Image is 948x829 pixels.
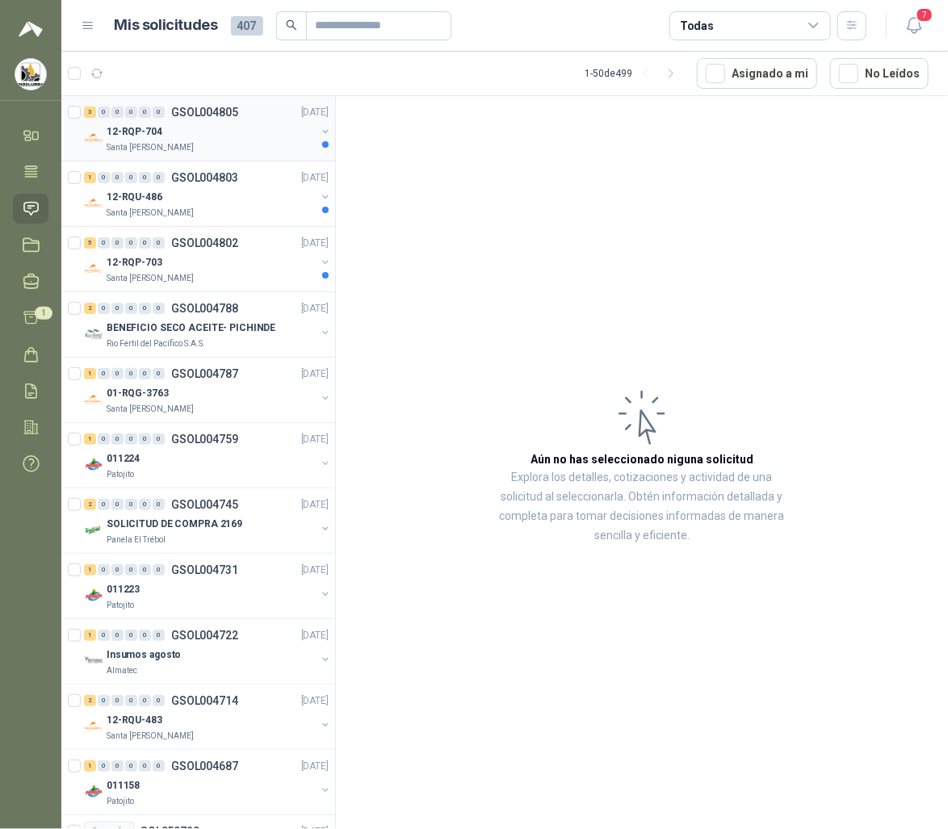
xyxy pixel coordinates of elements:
p: [DATE] [301,366,329,382]
div: 0 [153,237,165,249]
div: 0 [139,433,151,445]
div: 1 [84,760,96,772]
p: Santa [PERSON_NAME] [107,141,194,154]
div: 0 [125,760,137,772]
p: [DATE] [301,236,329,251]
a: 1 0 0 0 0 0 GSOL004731[DATE] Company Logo011223Patojito [84,560,332,612]
div: 0 [125,499,137,510]
a: 1 0 0 0 0 0 GSOL004803[DATE] Company Logo12-RQU-486Santa [PERSON_NAME] [84,168,332,220]
p: GSOL004759 [171,433,238,445]
p: Santa [PERSON_NAME] [107,403,194,416]
p: GSOL004714 [171,695,238,706]
a: 1 0 0 0 0 0 GSOL004787[DATE] Company Logo01-RQG-3763Santa [PERSON_NAME] [84,364,332,416]
h1: Mis solicitudes [115,14,218,37]
div: 0 [139,564,151,576]
div: 0 [98,368,110,379]
img: Company Logo [84,324,103,344]
p: 011223 [107,582,140,597]
p: Santa [PERSON_NAME] [107,207,194,220]
div: 2 [84,303,96,314]
p: [DATE] [301,693,329,709]
div: 0 [98,172,110,183]
div: 3 [84,107,96,118]
p: [DATE] [301,563,329,578]
div: 0 [153,760,165,772]
p: [DATE] [301,628,329,643]
p: SOLICITUD DE COMPRA 2169 [107,517,242,532]
div: 0 [98,630,110,641]
p: [DATE] [301,105,329,120]
div: 0 [139,695,151,706]
div: 0 [111,695,124,706]
img: Company Logo [84,782,103,802]
div: 0 [153,433,165,445]
img: Company Logo [84,651,103,671]
p: Panela El Trébol [107,534,166,546]
span: 407 [231,16,263,36]
a: 2 0 0 0 0 0 GSOL004714[DATE] Company Logo12-RQU-483Santa [PERSON_NAME] [84,691,332,743]
span: search [286,19,297,31]
p: GSOL004787 [171,368,238,379]
p: 12-RQP-703 [107,255,162,270]
a: 5 0 0 0 0 0 GSOL004802[DATE] Company Logo12-RQP-703Santa [PERSON_NAME] [84,233,332,285]
p: [DATE] [301,170,329,186]
div: 0 [153,303,165,314]
p: Almatec [107,664,137,677]
div: 0 [125,172,137,183]
img: Company Logo [84,586,103,605]
p: Explora los detalles, cotizaciones y actividad de una solicitud al seleccionarla. Obtén informaci... [497,468,787,546]
p: GSOL004805 [171,107,238,118]
p: 12-RQU-483 [107,713,162,728]
p: 12-RQU-486 [107,190,162,205]
p: Santa [PERSON_NAME] [107,272,194,285]
div: 0 [139,107,151,118]
div: 0 [98,695,110,706]
span: 7 [916,7,933,23]
div: 2 [84,499,96,510]
p: GSOL004687 [171,760,238,772]
div: Todas [680,17,714,35]
img: Logo peakr [19,19,43,39]
button: Asignado a mi [697,58,817,89]
p: Patojito [107,599,134,612]
div: 0 [125,368,137,379]
div: 1 [84,433,96,445]
div: 0 [125,237,137,249]
p: 01-RQG-3763 [107,386,169,401]
div: 0 [125,303,137,314]
p: [DATE] [301,497,329,513]
img: Company Logo [84,128,103,148]
div: 0 [139,499,151,510]
div: 0 [125,107,137,118]
a: 1 [13,303,48,333]
div: 0 [153,630,165,641]
button: 7 [900,11,929,40]
a: 1 0 0 0 0 0 GSOL004687[DATE] Company Logo011158Patojito [84,756,332,808]
a: 2 0 0 0 0 0 GSOL004788[DATE] Company LogoBENEFICIO SECO ACEITE- PICHINDERio Fertil del Pacífico S... [84,299,332,350]
a: 3 0 0 0 0 0 GSOL004805[DATE] Company Logo12-RQP-704Santa [PERSON_NAME] [84,103,332,154]
p: 12-RQP-704 [107,124,162,140]
span: 1 [35,307,52,320]
div: 0 [139,303,151,314]
img: Company Logo [84,521,103,540]
div: 0 [125,564,137,576]
div: 0 [111,564,124,576]
div: 0 [153,695,165,706]
div: 1 [84,564,96,576]
p: [DATE] [301,432,329,447]
div: 0 [111,499,124,510]
div: 0 [111,237,124,249]
p: Santa [PERSON_NAME] [107,730,194,743]
div: 2 [84,695,96,706]
div: 0 [153,368,165,379]
h3: Aún no has seleccionado niguna solicitud [531,450,753,468]
p: GSOL004731 [171,564,238,576]
p: GSOL004803 [171,172,238,183]
p: Rio Fertil del Pacífico S.A.S. [107,337,205,350]
div: 0 [139,760,151,772]
div: 1 [84,172,96,183]
a: 2 0 0 0 0 0 GSOL004745[DATE] Company LogoSOLICITUD DE COMPRA 2169Panela El Trébol [84,495,332,546]
div: 0 [139,172,151,183]
div: 0 [125,433,137,445]
p: GSOL004745 [171,499,238,510]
